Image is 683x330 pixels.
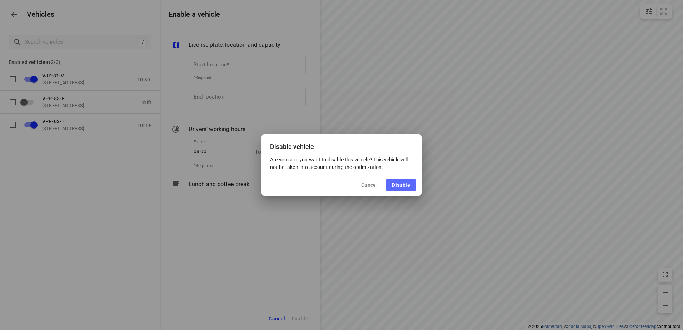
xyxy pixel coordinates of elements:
[270,156,413,170] p: Are you sure you want to disable this vehicle? This vehicle will not be taken into account during...
[392,182,410,188] span: Disable
[261,134,422,156] div: Disable vehicle
[355,179,383,191] button: Cancel
[361,182,378,188] span: Cancel
[386,179,416,191] button: Disable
